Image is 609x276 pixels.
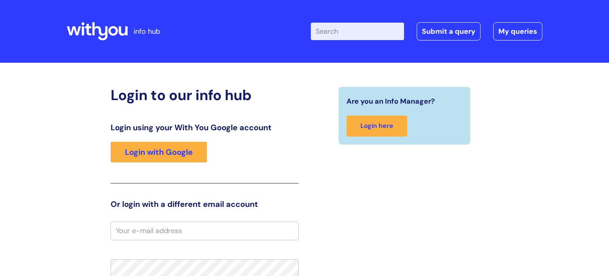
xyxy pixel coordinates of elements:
h2: Login to our info hub [111,87,299,104]
a: Login with Google [111,142,207,162]
input: Search [311,23,404,40]
a: Login here [347,116,407,137]
h3: Login using your With You Google account [111,123,299,132]
a: My queries [493,22,542,41]
p: info hub [134,25,160,38]
a: Submit a query [417,22,481,41]
h3: Or login with a different email account [111,199,299,209]
input: Your e-mail address [111,222,299,240]
span: Are you an Info Manager? [347,95,435,108]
